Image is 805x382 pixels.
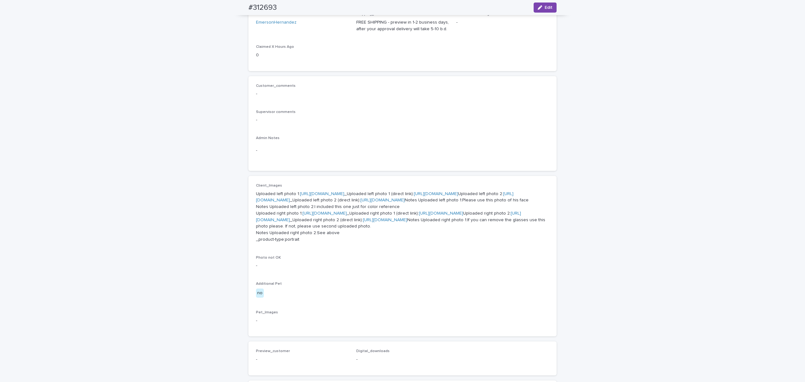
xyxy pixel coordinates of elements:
p: - [256,147,549,154]
div: no [256,289,264,298]
p: 0 [256,52,349,59]
a: [URL][DOMAIN_NAME] [256,211,521,222]
span: Supervisor comments [256,110,296,114]
p: - [256,117,549,123]
a: [URL][DOMAIN_NAME] [419,211,463,216]
span: Photo not OK [256,256,281,260]
span: Admin Notes [256,136,280,140]
p: - [256,91,549,97]
span: Preview_customer [256,349,290,353]
a: [URL][DOMAIN_NAME] [300,192,344,196]
p: - [356,356,449,363]
button: Edit [534,3,557,13]
h2: #312693 [248,3,277,12]
span: Digital_downloads [356,349,390,353]
p: Uploaded left photo 1: _Uploaded left photo 1 (direct link): Uploaded left photo 2: _Uploaded lef... [256,191,549,243]
p: - [256,262,549,269]
a: [URL][DOMAIN_NAME] [363,218,407,222]
span: Edit [545,5,552,10]
span: Client_Images [256,184,282,188]
p: - [256,317,549,324]
p: - [256,356,349,363]
a: [URL][DOMAIN_NAME] [360,198,405,202]
span: Additional Pet [256,282,282,286]
a: [URL][DOMAIN_NAME] [414,192,458,196]
a: EmersonHernandez [256,19,297,26]
p: FREE SHIPPING - preview in 1-2 business days, after your approval delivery will take 5-10 b.d. [356,19,449,32]
span: Customer_comments [256,84,296,88]
a: [URL][DOMAIN_NAME] [303,211,347,216]
span: Claimed X Hours Ago [256,45,294,49]
span: Pet_Images [256,311,278,314]
p: - [456,19,549,26]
